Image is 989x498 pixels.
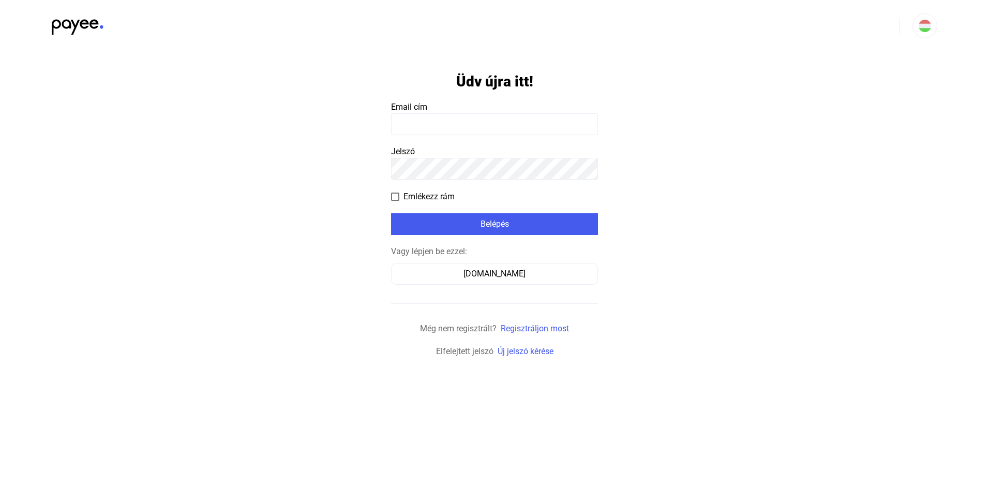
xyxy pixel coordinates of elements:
img: HU [919,20,931,32]
span: Még nem regisztrált? [420,324,497,333]
img: black-payee-blue-dot.svg [52,13,103,35]
div: Vagy lépjen be ezzel: [391,245,598,258]
button: Belépés [391,213,598,235]
h1: Üdv újra itt! [456,72,533,91]
button: [DOMAIN_NAME] [391,263,598,285]
a: Új jelszó kérése [498,346,553,356]
span: Elfelejtett jelszó [436,346,493,356]
span: Jelszó [391,147,415,156]
a: [DOMAIN_NAME] [391,269,598,279]
div: Belépés [394,218,595,230]
span: Emlékezz rám [403,191,455,203]
span: Email cím [391,102,427,112]
div: [DOMAIN_NAME] [395,268,594,280]
a: Regisztráljon most [501,324,569,333]
button: HU [912,13,937,38]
